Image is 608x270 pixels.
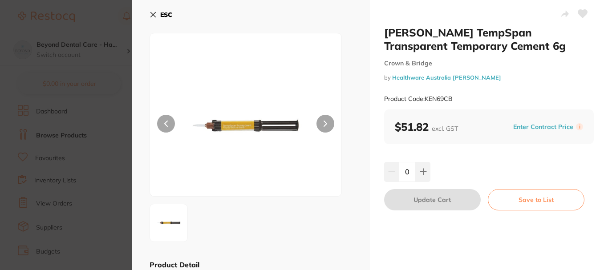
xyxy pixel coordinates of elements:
[384,26,594,52] h2: [PERSON_NAME] TempSpan Transparent Temporary Cement 6g
[153,207,185,239] img: ZW42OWNiLmpwZw
[511,123,576,131] button: Enter Contract Price
[488,189,584,210] button: Save to List
[576,123,583,130] label: i
[384,95,453,103] small: Product Code: KEN69CB
[432,125,458,133] span: excl. GST
[384,60,594,67] small: Crown & Bridge
[392,74,501,81] a: Healthware Australia [PERSON_NAME]
[384,189,481,210] button: Update Cart
[150,7,172,22] button: ESC
[160,11,172,19] b: ESC
[188,56,303,196] img: ZW42OWNiLmpwZw
[150,260,199,269] b: Product Detail
[384,74,594,81] small: by
[395,120,458,133] b: $51.82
